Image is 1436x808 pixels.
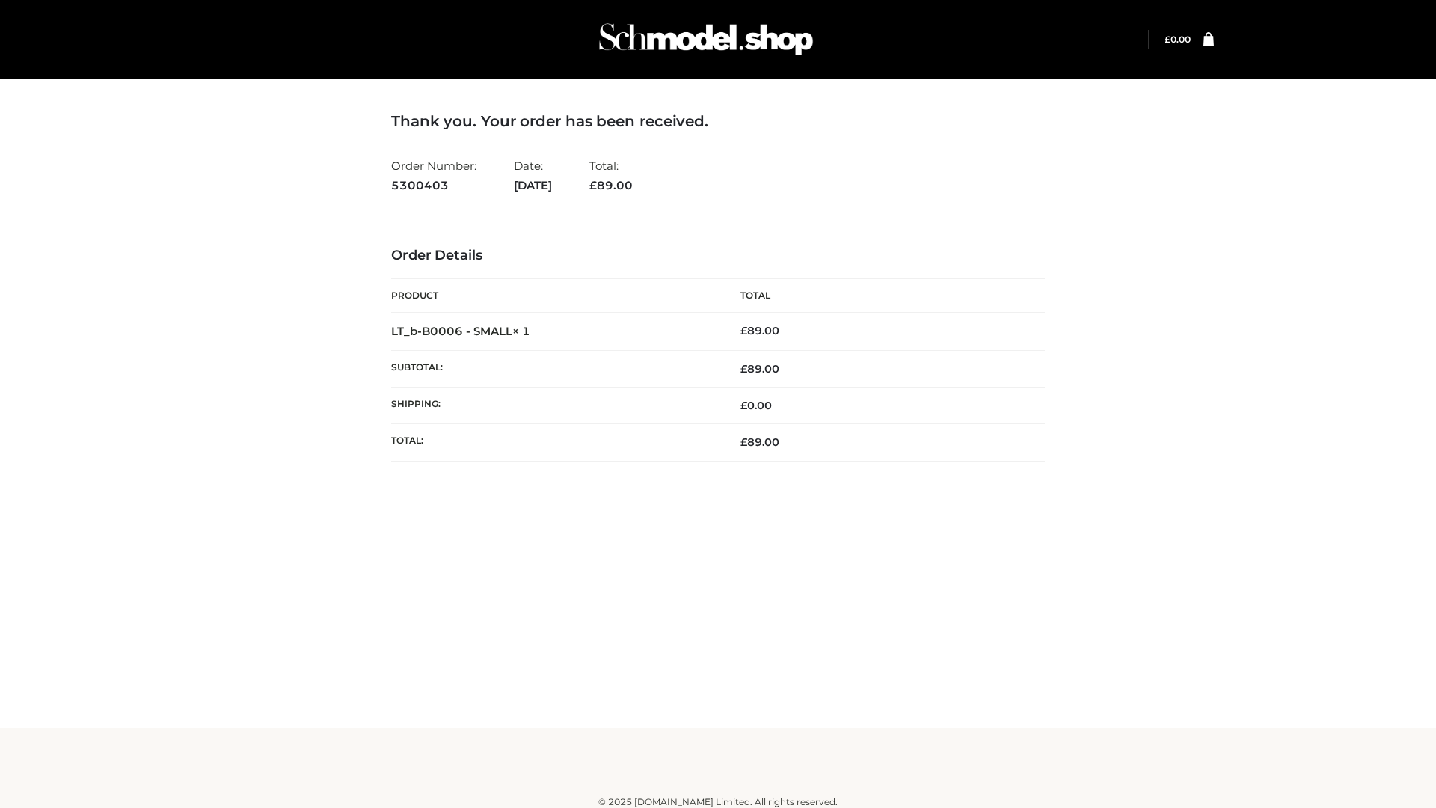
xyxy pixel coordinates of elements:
strong: 5300403 [391,176,476,195]
strong: [DATE] [514,176,552,195]
th: Total: [391,424,718,461]
h3: Thank you. Your order has been received. [391,112,1045,130]
h3: Order Details [391,248,1045,264]
span: 89.00 [589,178,633,192]
span: £ [740,362,747,376]
li: Order Number: [391,153,476,198]
bdi: 0.00 [1165,34,1191,45]
span: £ [1165,34,1170,45]
strong: LT_b-B0006 - SMALL [391,324,530,338]
bdi: 89.00 [740,324,779,337]
span: £ [740,324,747,337]
img: Schmodel Admin 964 [594,10,818,69]
th: Subtotal: [391,350,718,387]
strong: × 1 [512,324,530,338]
th: Shipping: [391,388,718,424]
li: Total: [589,153,633,198]
li: Date: [514,153,552,198]
th: Total [718,279,1045,313]
span: £ [589,178,597,192]
bdi: 0.00 [740,399,772,412]
a: £0.00 [1165,34,1191,45]
th: Product [391,279,718,313]
span: 89.00 [740,435,779,449]
span: £ [740,399,747,412]
span: £ [740,435,747,449]
span: 89.00 [740,362,779,376]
